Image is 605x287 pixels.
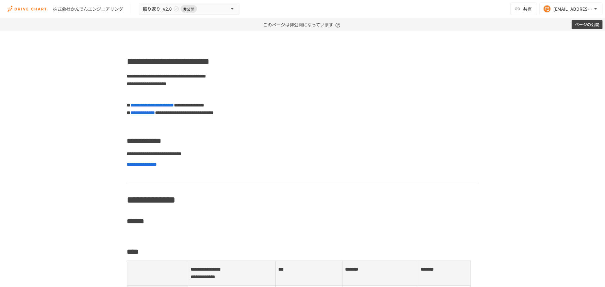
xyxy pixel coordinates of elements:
p: このページは非公開になっています [263,18,342,31]
span: 振り返り_v2.0 [143,5,172,13]
button: 共有 [510,3,537,15]
button: ページの公開 [572,20,602,30]
div: 株式会社かんでんエンジニアリング [53,6,123,12]
div: [EMAIL_ADDRESS][DOMAIN_NAME] [553,5,592,13]
span: 共有 [523,5,532,12]
span: 非公開 [181,6,197,12]
img: i9VDDS9JuLRLX3JIUyK59LcYp6Y9cayLPHs4hOxMB9W [8,4,48,14]
button: 振り返り_v2.0非公開 [139,3,239,15]
button: [EMAIL_ADDRESS][DOMAIN_NAME] [539,3,602,15]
